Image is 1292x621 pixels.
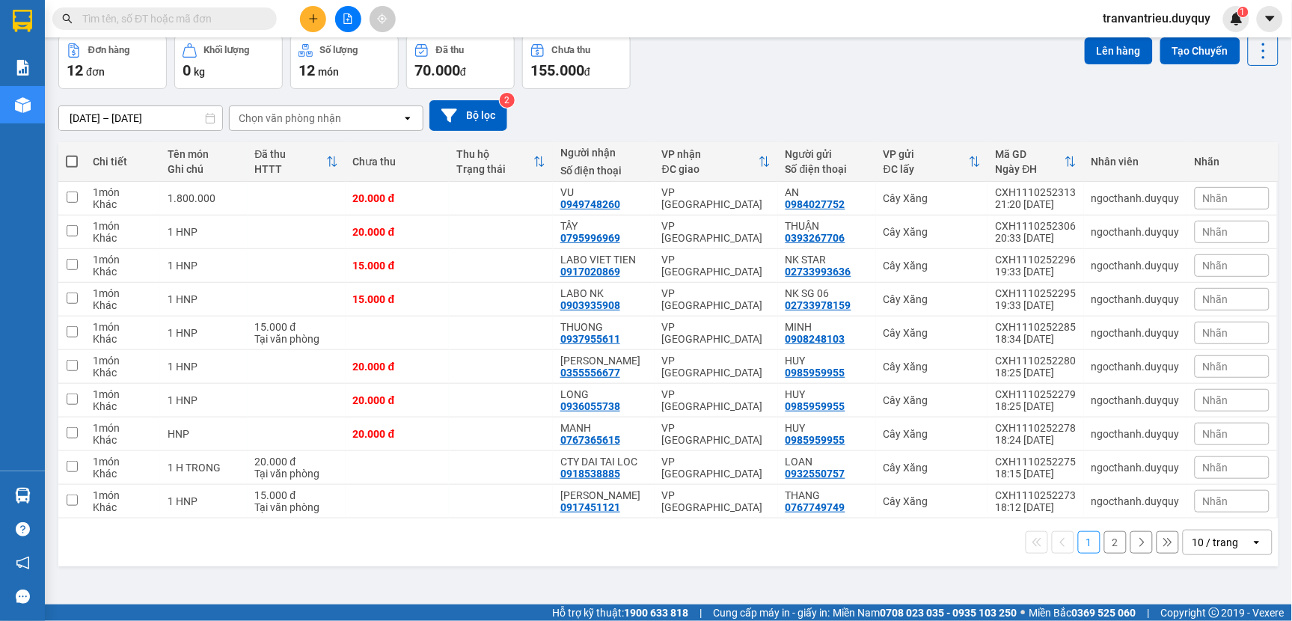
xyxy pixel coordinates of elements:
div: Tại văn phòng [255,468,338,480]
div: ngocthanh.duyquy [1092,192,1180,204]
th: Toggle SortBy [655,142,778,182]
div: 20.000 đ [353,226,442,238]
div: Ghi chú [168,163,239,175]
button: Lên hàng [1085,37,1153,64]
button: aim [370,6,396,32]
div: 1 HNP [168,260,239,272]
span: ⚪️ [1021,610,1026,616]
div: Người gửi [786,148,869,160]
div: VIÊN QUANG [560,355,647,367]
div: 1 HNP [168,394,239,406]
div: ĐC giao [662,163,759,175]
input: Tìm tên, số ĐT hoặc mã đơn [82,10,259,27]
div: Thu hộ [456,148,533,160]
span: Nhãn [1203,495,1228,507]
div: Khác [93,266,153,278]
span: 155.000 [530,61,584,79]
div: 18:25 [DATE] [996,367,1077,379]
span: Nhãn [1203,394,1228,406]
div: ngocthanh.duyquy [1092,495,1180,507]
div: Nhân viên [1092,156,1180,168]
img: logo-vxr [13,10,32,32]
div: 10 / trang [1193,535,1239,550]
div: ĐC lấy [884,163,969,175]
sup: 2 [500,93,515,108]
div: 1 HNP [168,327,239,339]
div: ngocthanh.duyquy [1092,428,1180,440]
img: warehouse-icon [15,488,31,504]
div: 20.000 đ [255,456,338,468]
div: VP [GEOGRAPHIC_DATA] [662,388,771,412]
svg: open [402,112,414,124]
div: Đã thu [255,148,326,160]
div: THUONG [560,321,647,333]
div: Khác [93,367,153,379]
div: 1 món [93,186,153,198]
div: CXH1110252295 [996,287,1077,299]
div: 20.000 đ [353,361,442,373]
div: 1 HNP [168,226,239,238]
span: Nhãn [1203,226,1228,238]
div: 1 HNP [168,293,239,305]
div: Khác [93,232,153,244]
span: Nhãn [1203,361,1228,373]
span: 12 [67,61,83,79]
div: CXH1110252279 [996,388,1077,400]
div: CTY DAI TAI LOC [560,456,647,468]
div: Nhãn [1195,156,1270,168]
span: Nhãn [1203,462,1228,474]
div: Khác [93,333,153,345]
div: 0903935908 [560,299,620,311]
img: solution-icon [15,60,31,76]
span: món [318,66,339,78]
div: NK STAR [786,254,869,266]
strong: 0708 023 035 - 0935 103 250 [881,607,1017,619]
div: ngocthanh.duyquy [1092,327,1180,339]
div: AN [786,186,869,198]
div: 1 món [93,489,153,501]
div: 18:25 [DATE] [996,400,1077,412]
div: VP [GEOGRAPHIC_DATA] [662,220,771,244]
div: Cây Xăng [884,361,981,373]
span: Nhãn [1203,327,1228,339]
div: Tại văn phòng [255,501,338,513]
div: 19:33 [DATE] [996,266,1077,278]
span: file-add [343,13,353,24]
div: VP [GEOGRAPHIC_DATA] [662,321,771,345]
div: 21:20 [DATE] [996,198,1077,210]
div: ngocthanh.duyquy [1092,394,1180,406]
div: VP [GEOGRAPHIC_DATA] [662,422,771,446]
th: Toggle SortBy [876,142,988,182]
span: 70.000 [414,61,460,79]
div: 15.000 đ [255,489,338,501]
div: 1 HNP [168,495,239,507]
div: Cây Xăng [884,495,981,507]
div: 0393267706 [786,232,845,244]
div: 0767749749 [786,501,845,513]
div: 1 món [93,388,153,400]
div: VP [GEOGRAPHIC_DATA] [662,456,771,480]
div: VP [GEOGRAPHIC_DATA] [662,489,771,513]
div: 1 món [93,321,153,333]
div: ngocthanh.duyquy [1092,260,1180,272]
div: ngocthanh.duyquy [1092,462,1180,474]
div: CXH1110252273 [996,489,1077,501]
div: 1 món [93,422,153,434]
div: 18:12 [DATE] [996,501,1077,513]
div: LOAN [786,456,869,468]
div: NK SG 06 [786,287,869,299]
div: 0932550757 [786,468,845,480]
div: HUY [786,355,869,367]
div: MANH [560,422,647,434]
div: 1 món [93,220,153,232]
div: Chọn văn phòng nhận [239,111,341,126]
div: CXH1110252275 [996,456,1077,468]
div: Cây Xăng [884,192,981,204]
div: Người nhận [560,147,647,159]
button: Bộ lọc [429,100,507,131]
div: 1 món [93,287,153,299]
img: warehouse-icon [15,97,31,113]
svg: open [1251,536,1263,548]
strong: 0369 525 060 [1072,607,1136,619]
button: Khối lượng0kg [174,35,283,89]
